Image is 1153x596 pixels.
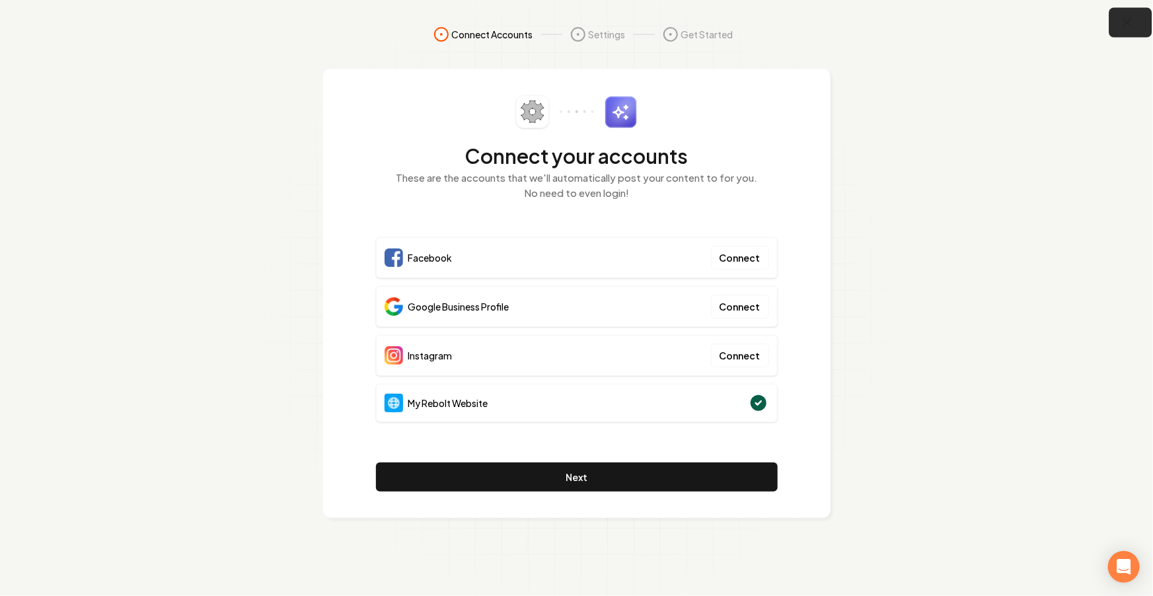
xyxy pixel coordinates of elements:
h2: Connect your accounts [376,144,778,168]
button: Connect [711,246,769,270]
img: sparkles.svg [605,96,637,128]
img: connector-dots.svg [560,110,594,113]
button: Connect [711,295,769,318]
img: Google [385,297,403,316]
span: Instagram [408,349,453,362]
span: Google Business Profile [408,300,509,313]
span: Settings [589,28,626,41]
p: These are the accounts that we'll automatically post your content to for you. No need to even login! [376,170,778,200]
button: Next [376,463,778,492]
button: Connect [711,344,769,367]
div: Open Intercom Messenger [1108,551,1140,583]
img: Website [385,394,403,412]
span: Get Started [681,28,733,41]
span: My Rebolt Website [408,396,488,410]
img: Facebook [385,248,403,267]
img: Instagram [385,346,403,365]
span: Facebook [408,251,453,264]
span: Connect Accounts [452,28,533,41]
